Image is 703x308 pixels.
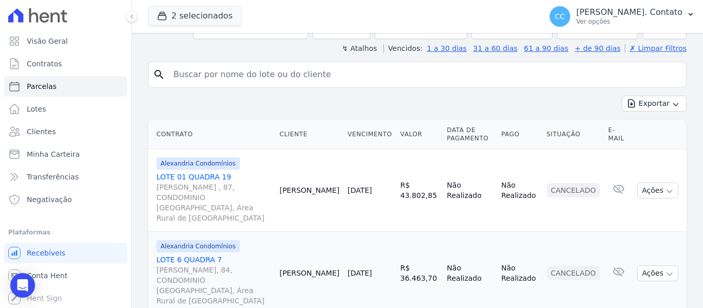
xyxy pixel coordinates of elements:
th: Valor [396,120,443,149]
a: LOTE 01 QUADRA 19[PERSON_NAME] , 87, CONDOMINIO [GEOGRAPHIC_DATA], Área Rural de [GEOGRAPHIC_DATA] [156,172,271,223]
button: Ações [637,265,678,281]
a: ✗ Limpar Filtros [625,44,687,52]
span: Parcelas [27,81,57,92]
a: LOTE 6 QUADRA 7[PERSON_NAME], 84, CONDOMINIO [GEOGRAPHIC_DATA], Área Rural de [GEOGRAPHIC_DATA] [156,255,271,306]
a: + de 90 dias [575,44,621,52]
div: Cancelado [547,266,600,280]
a: Contratos [4,53,127,74]
a: Minha Carteira [4,144,127,165]
th: E-mail [604,120,634,149]
a: Clientes [4,121,127,142]
p: [PERSON_NAME]. Contato [576,7,682,17]
a: [DATE] [347,269,372,277]
input: Buscar por nome do lote ou do cliente [167,64,682,85]
button: Ações [637,183,678,198]
a: Recebíveis [4,243,127,263]
a: [DATE] [347,186,372,194]
button: Exportar [622,96,687,112]
a: Parcelas [4,76,127,97]
a: 31 a 60 dias [473,44,517,52]
button: 2 selecionados [148,6,241,26]
span: CC [555,13,565,20]
th: Vencimento [343,120,396,149]
div: Plataformas [8,226,123,239]
a: 1 a 30 dias [427,44,467,52]
th: Cliente [275,120,343,149]
div: Cancelado [547,183,600,197]
label: Vencidos: [383,44,423,52]
span: Transferências [27,172,79,182]
td: R$ 43.802,85 [396,149,443,232]
th: Contrato [148,120,275,149]
span: Negativação [27,194,72,205]
span: Alexandria Condomínios [156,240,240,252]
a: 61 a 90 dias [524,44,568,52]
a: Conta Hent [4,265,127,286]
button: CC [PERSON_NAME]. Contato Ver opções [541,2,703,31]
td: Não Realizado [497,149,542,232]
span: Lotes [27,104,46,114]
span: [PERSON_NAME], 84, CONDOMINIO [GEOGRAPHIC_DATA], Área Rural de [GEOGRAPHIC_DATA] [156,265,271,306]
a: Lotes [4,99,127,119]
a: Negativação [4,189,127,210]
span: Visão Geral [27,36,68,46]
span: Minha Carteira [27,149,80,159]
a: Visão Geral [4,31,127,51]
th: Situação [542,120,604,149]
th: Pago [497,120,542,149]
td: Não Realizado [443,149,497,232]
a: Transferências [4,167,127,187]
span: Conta Hent [27,270,67,281]
i: search [153,68,165,81]
th: Data de Pagamento [443,120,497,149]
td: [PERSON_NAME] [275,149,343,232]
span: Clientes [27,126,56,137]
div: Open Intercom Messenger [10,273,35,298]
span: Contratos [27,59,62,69]
span: Alexandria Condomínios [156,157,240,170]
span: Recebíveis [27,248,65,258]
p: Ver opções [576,17,682,26]
label: ↯ Atalhos [342,44,377,52]
span: [PERSON_NAME] , 87, CONDOMINIO [GEOGRAPHIC_DATA], Área Rural de [GEOGRAPHIC_DATA] [156,182,271,223]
